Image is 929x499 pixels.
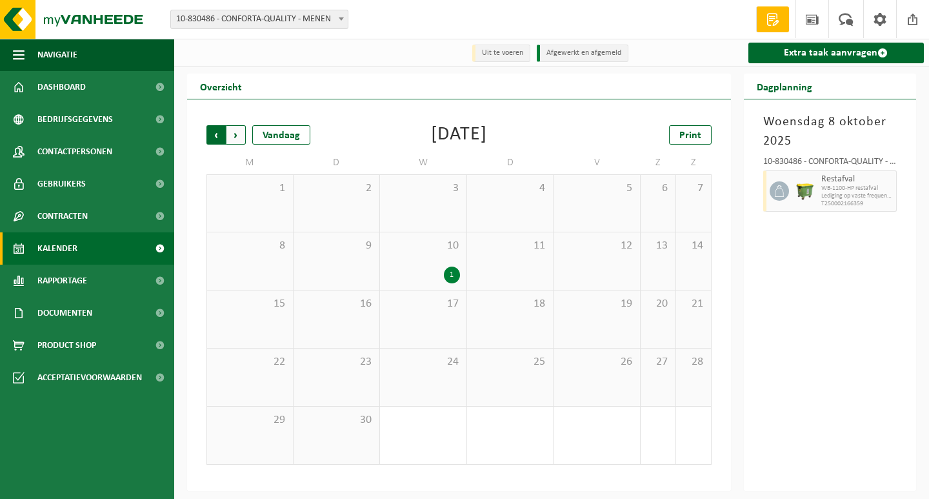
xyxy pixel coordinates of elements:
span: 14 [683,239,704,253]
a: Extra taak aanvragen [748,43,924,63]
span: 11 [474,239,547,253]
li: Uit te voeren [472,45,530,62]
span: 30 [300,413,374,427]
span: Contactpersonen [37,136,112,168]
div: 10-830486 - CONFORTA-QUALITY - MENEN [763,158,897,170]
span: WB-1100-HP restafval [821,185,894,192]
span: 22 [214,355,286,369]
td: D [467,151,554,174]
span: 9 [300,239,374,253]
span: 20 [647,297,669,311]
span: Navigatie [37,39,77,71]
span: Product Shop [37,329,96,362]
span: 19 [560,297,634,311]
span: Kalender [37,232,77,265]
span: T250002166359 [821,200,894,208]
span: 29 [214,413,286,427]
span: 3 [386,181,460,196]
span: Contracten [37,200,88,232]
span: 2 [300,181,374,196]
a: Print [669,125,712,145]
h2: Dagplanning [744,74,825,99]
div: Vandaag [252,125,310,145]
span: 4 [474,181,547,196]
span: 10-830486 - CONFORTA-QUALITY - MENEN [171,10,348,28]
span: 25 [474,355,547,369]
span: 27 [647,355,669,369]
td: Z [676,151,712,174]
span: 21 [683,297,704,311]
img: WB-1100-HPE-GN-50 [795,181,815,201]
span: 1 [214,181,286,196]
span: Print [679,130,701,141]
td: W [380,151,467,174]
span: Acceptatievoorwaarden [37,362,142,394]
td: M [206,151,294,174]
span: 8 [214,239,286,253]
span: 26 [560,355,634,369]
span: Dashboard [37,71,86,103]
span: 12 [560,239,634,253]
td: Z [641,151,676,174]
h2: Overzicht [187,74,255,99]
span: 23 [300,355,374,369]
span: 17 [386,297,460,311]
span: 15 [214,297,286,311]
td: V [554,151,641,174]
span: 24 [386,355,460,369]
span: 16 [300,297,374,311]
span: 28 [683,355,704,369]
span: 7 [683,181,704,196]
span: Bedrijfsgegevens [37,103,113,136]
span: 18 [474,297,547,311]
span: 10-830486 - CONFORTA-QUALITY - MENEN [170,10,348,29]
span: Rapportage [37,265,87,297]
div: 1 [444,267,460,283]
span: Restafval [821,174,894,185]
span: Gebruikers [37,168,86,200]
span: 10 [386,239,460,253]
span: Vorige [206,125,226,145]
span: 13 [647,239,669,253]
span: 6 [647,181,669,196]
span: 5 [560,181,634,196]
span: Documenten [37,297,92,329]
div: [DATE] [431,125,487,145]
span: Lediging op vaste frequentie [821,192,894,200]
span: Volgende [226,125,246,145]
h3: Woensdag 8 oktober 2025 [763,112,897,151]
li: Afgewerkt en afgemeld [537,45,628,62]
td: D [294,151,381,174]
